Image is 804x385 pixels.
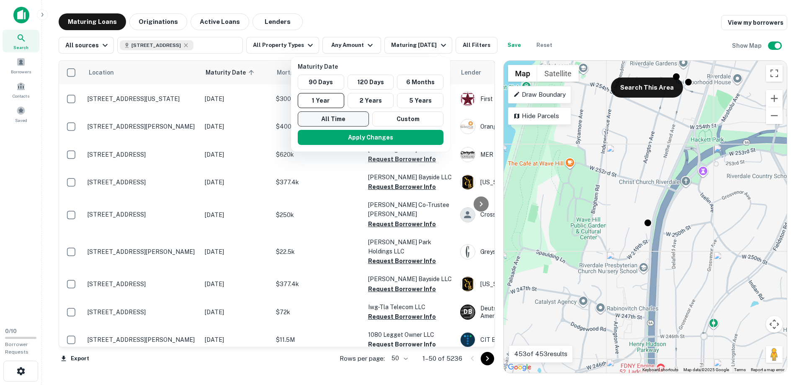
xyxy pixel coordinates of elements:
button: 6 Months [397,75,443,90]
button: 5 Years [397,93,443,108]
button: 90 Days [298,75,344,90]
button: 120 Days [348,75,394,90]
p: Maturity Date [298,62,447,71]
iframe: Chat Widget [762,318,804,358]
button: Custom [372,111,443,127]
button: 2 Years [348,93,394,108]
button: Apply Changes [298,130,443,145]
button: All Time [298,111,369,127]
button: 1 Year [298,93,344,108]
